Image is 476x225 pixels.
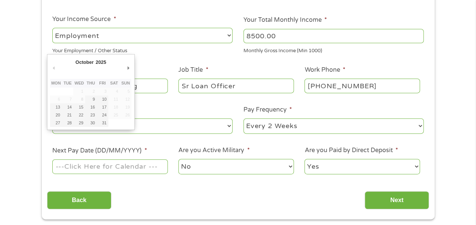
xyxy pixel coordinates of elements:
[85,95,97,103] button: 9
[50,119,62,127] button: 27
[75,81,84,85] abbr: Wednesday
[243,106,292,114] label: Pay Frequency
[97,119,108,127] button: 31
[52,147,147,155] label: Next Pay Date (DD/MM/YYYY)
[85,111,97,119] button: 23
[97,95,108,103] button: 10
[365,191,429,210] input: Next
[304,66,345,74] label: Work Phone
[85,103,97,111] button: 16
[50,111,62,119] button: 20
[97,103,108,111] button: 17
[73,103,85,111] button: 15
[99,81,106,85] abbr: Friday
[87,81,95,85] abbr: Thursday
[75,57,95,67] div: October
[64,81,72,85] abbr: Tuesday
[52,159,167,174] input: Use the arrow keys to pick a date
[110,81,118,85] abbr: Saturday
[73,111,85,119] button: 22
[50,63,57,73] button: Previous Month
[178,66,208,74] label: Job Title
[125,63,131,73] button: Next Month
[304,146,398,154] label: Are you Paid by Direct Deposit
[178,79,294,93] input: Cashier
[50,103,62,111] button: 13
[52,45,233,55] div: Your Employment / Other Status
[97,111,108,119] button: 24
[95,57,107,67] div: 2025
[73,119,85,127] button: 29
[243,45,424,55] div: Monthly Gross Income (Min 1000)
[122,81,130,85] abbr: Sunday
[243,29,424,43] input: 1800
[304,79,420,93] input: (231) 754-4010
[62,103,73,111] button: 14
[178,146,249,154] label: Are you Active Military
[52,15,116,23] label: Your Income Source
[85,119,97,127] button: 30
[47,191,111,210] input: Back
[243,16,327,24] label: Your Total Monthly Income
[62,119,73,127] button: 28
[51,81,61,85] abbr: Monday
[62,111,73,119] button: 21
